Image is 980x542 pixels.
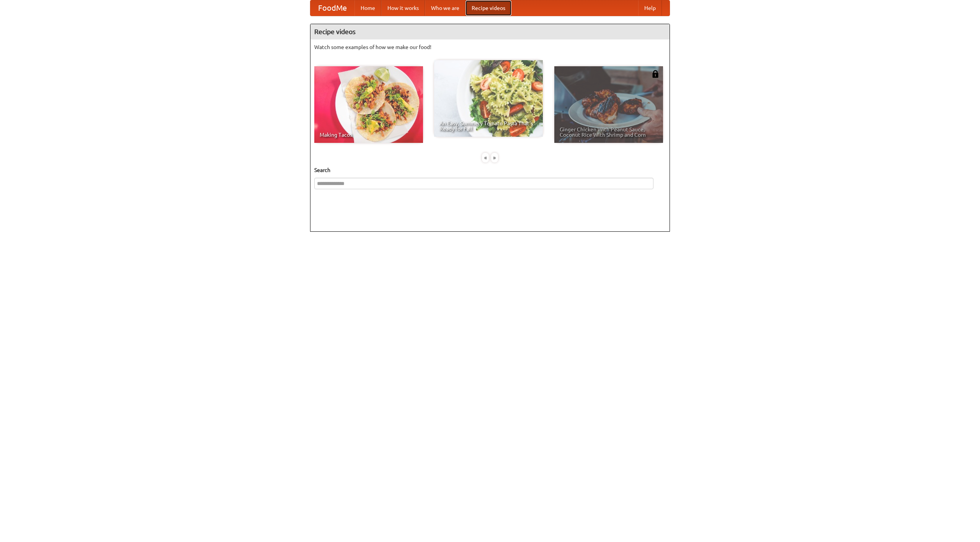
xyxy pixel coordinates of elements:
a: Who we are [425,0,465,16]
a: FoodMe [310,0,354,16]
span: An Easy, Summery Tomato Pasta That's Ready for Fall [439,121,537,131]
a: An Easy, Summery Tomato Pasta That's Ready for Fall [434,60,543,137]
a: Recipe videos [465,0,511,16]
h4: Recipe videos [310,24,670,39]
a: Home [354,0,381,16]
a: Making Tacos [314,66,423,143]
h5: Search [314,166,666,174]
a: Help [638,0,662,16]
span: Making Tacos [320,132,418,138]
div: « [482,153,489,162]
img: 483408.png [652,70,659,78]
p: Watch some examples of how we make our food! [314,43,666,51]
div: » [491,153,498,162]
a: How it works [381,0,425,16]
